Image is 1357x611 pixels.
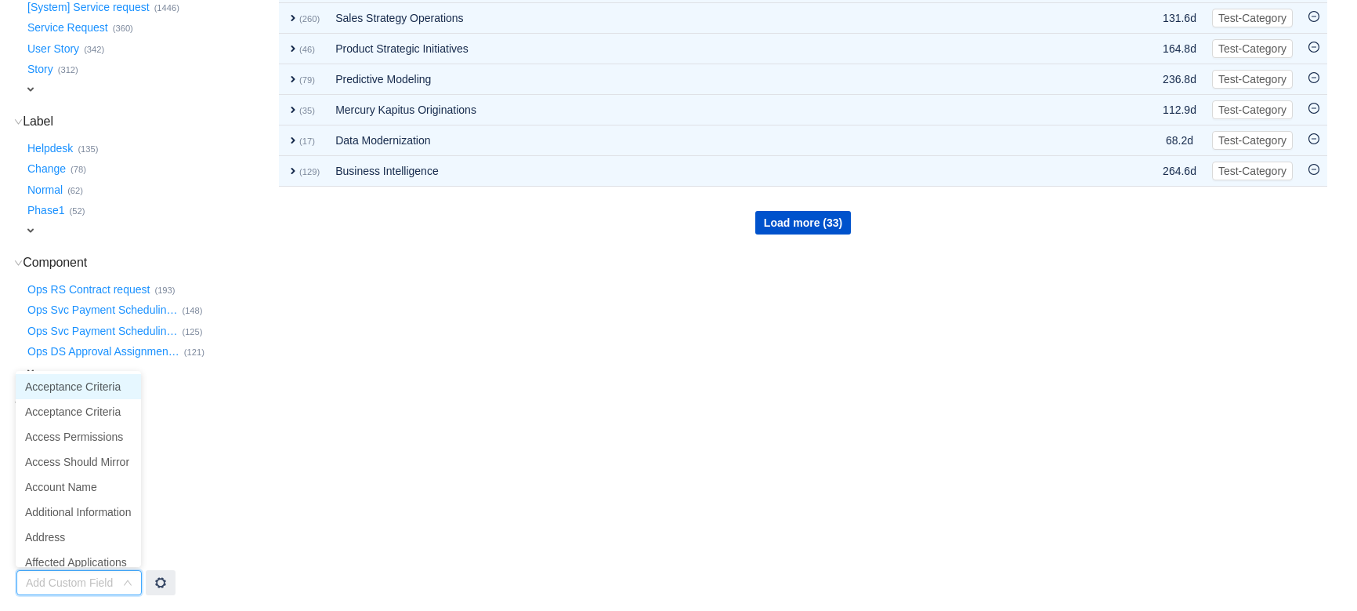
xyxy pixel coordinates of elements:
td: 68.2d [1155,125,1204,156]
i: icon: minus-circle [1308,133,1319,144]
button: Load more (33) [755,211,851,235]
td: Predictive Modeling [327,64,1088,95]
span: expand [24,224,37,237]
button: Ops DS Approval Assignmen… [24,340,184,365]
li: Acceptance Criteria [16,374,141,399]
li: Affected Applications [16,550,141,575]
td: Product Strategic Initiatives [327,34,1088,64]
li: Account Name [16,475,141,500]
button: Test-Category [1212,39,1293,58]
button: Ops Svc Payment Schedulin… [24,318,182,344]
small: (125) [182,327,202,336]
small: (79) [299,75,315,85]
span: expand [287,104,299,116]
i: icon: minus-circle [1308,103,1319,114]
h3: Label [24,114,277,129]
small: (17) [299,136,315,146]
small: (46) [299,45,315,54]
td: Sales Strategy Operations [327,3,1088,34]
td: Mercury Kapitus Originations [327,95,1088,125]
li: Access Should Mirror [16,449,141,475]
span: expand [287,42,299,55]
i: icon: down [14,118,23,126]
span: expand [24,83,37,96]
small: (78) [71,165,86,174]
small: (62) [67,186,83,195]
span: expand [24,366,37,378]
li: Additional Information [16,500,141,525]
td: 164.8d [1155,34,1204,64]
td: 131.6d [1155,3,1204,34]
button: Ops Svc Payment Schedulin… [24,298,182,323]
small: (260) [299,14,320,24]
li: Address [16,525,141,550]
button: Ops RS Contract request [24,277,154,302]
td: 264.6d [1155,156,1204,187]
span: expand [287,134,299,147]
small: (52) [69,206,85,216]
small: (121) [184,347,204,357]
button: Service Request [24,16,113,41]
button: Test-Category [1212,131,1293,150]
i: icon: down [14,400,23,409]
td: 236.8d [1155,64,1204,95]
button: Test-Category [1212,9,1293,27]
button: Test-Category [1212,162,1293,180]
small: (312) [58,65,78,75]
small: (360) [113,24,133,33]
button: Helpdesk [24,136,78,161]
small: (193) [154,285,175,295]
button: Test-Category [1212,70,1293,89]
small: (342) [84,45,104,54]
button: Test-Category [1212,100,1293,119]
h3: Version [24,396,277,412]
button: Story [24,57,58,82]
small: (135) [78,144,98,154]
td: 112.9d [1155,95,1204,125]
i: icon: minus-circle [1308,11,1319,22]
i: icon: minus-circle [1308,164,1319,175]
button: Phase1 [24,198,69,224]
h3: Component [24,255,277,271]
small: (35) [299,106,315,115]
li: Acceptance Criteria [16,399,141,424]
span: expand [287,165,299,177]
span: expand [287,12,299,24]
small: (148) [182,306,202,315]
li: Access Permissions [16,424,141,449]
small: (1446) [154,3,179,13]
small: (129) [299,167,320,176]
i: icon: down [14,259,23,267]
i: icon: minus-circle [1308,72,1319,83]
button: Normal [24,177,67,202]
td: Data Modernization [327,125,1088,156]
button: User Story [24,36,84,61]
td: Business Intelligence [327,156,1088,187]
i: icon: minus-circle [1308,42,1319,53]
button: Change [24,157,71,182]
i: icon: down [123,578,132,589]
span: expand [287,73,299,85]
